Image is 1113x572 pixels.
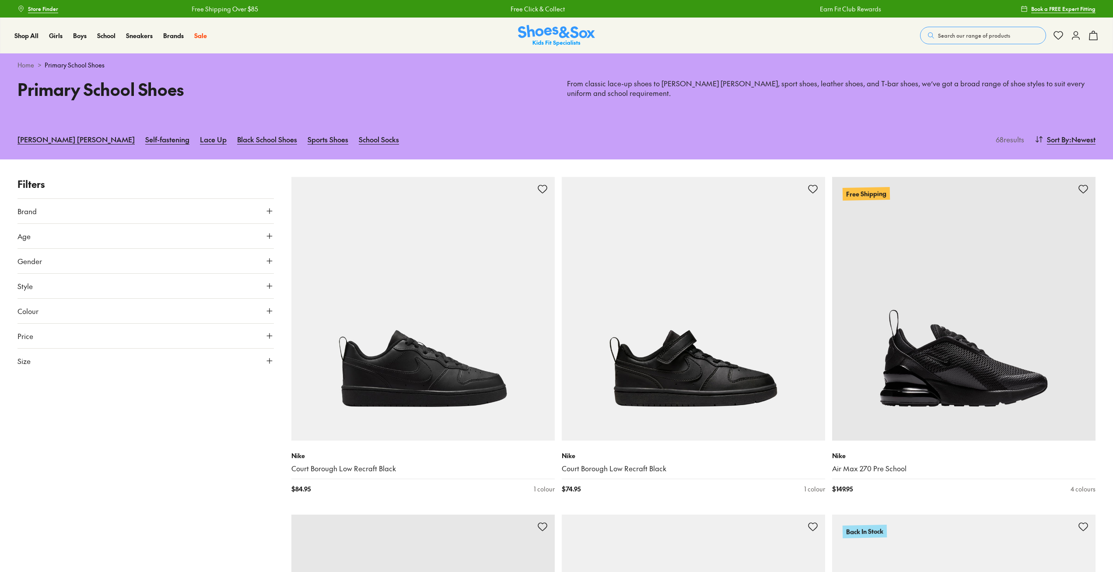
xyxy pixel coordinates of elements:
[1021,1,1095,17] a: Book a FREE Expert Fitting
[1069,134,1095,145] span: : Newest
[843,187,890,201] p: Free Shipping
[832,177,1095,441] a: Free Shipping
[194,31,207,40] a: Sale
[17,231,31,241] span: Age
[17,130,135,149] a: [PERSON_NAME] [PERSON_NAME]
[992,134,1024,145] p: 68 results
[534,484,555,494] div: 1 colour
[1047,134,1069,145] span: Sort By
[73,31,87,40] a: Boys
[1035,130,1095,149] button: Sort By:Newest
[291,484,311,494] span: $ 84.95
[200,130,227,149] a: Lace Up
[17,356,31,366] span: Size
[17,331,33,341] span: Price
[45,60,105,70] span: Primary School Shoes
[17,274,274,298] button: Style
[920,27,1046,44] button: Search our range of products
[17,281,33,291] span: Style
[291,464,555,473] a: Court Borough Low Recraft Black
[562,484,581,494] span: $ 74.95
[567,79,1095,98] p: From classic lace-up shoes to [PERSON_NAME] [PERSON_NAME], sport shoes, leather shoes, and T-bar ...
[804,484,825,494] div: 1 colour
[843,525,887,538] p: Back In Stock
[1031,5,1095,13] span: Book a FREE Expert Fitting
[17,206,37,216] span: Brand
[17,224,274,248] button: Age
[17,249,274,273] button: Gender
[17,299,274,323] button: Colour
[126,31,153,40] a: Sneakers
[17,1,58,17] a: Store Finder
[562,451,825,460] p: Nike
[832,464,1095,473] a: Air Max 270 Pre School
[1071,484,1095,494] div: 4 colours
[191,4,257,14] a: Free Shipping Over $85
[938,32,1010,39] span: Search our range of products
[28,5,58,13] span: Store Finder
[832,484,853,494] span: $ 149.95
[518,25,595,46] a: Shoes & Sox
[237,130,297,149] a: Black School Shoes
[17,60,1095,70] div: >
[308,130,348,149] a: Sports Shoes
[17,60,34,70] a: Home
[291,451,555,460] p: Nike
[832,451,1095,460] p: Nike
[819,4,880,14] a: Earn Fit Club Rewards
[17,256,42,266] span: Gender
[17,306,38,316] span: Colour
[17,177,274,191] p: Filters
[518,25,595,46] img: SNS_Logo_Responsive.svg
[145,130,189,149] a: Self-fastening
[14,31,38,40] a: Shop All
[49,31,63,40] a: Girls
[562,464,825,473] a: Court Borough Low Recraft Black
[17,324,274,348] button: Price
[163,31,184,40] a: Brands
[509,4,563,14] a: Free Click & Collect
[17,349,274,373] button: Size
[97,31,115,40] a: School
[359,130,399,149] a: School Socks
[17,199,274,223] button: Brand
[17,77,546,102] h1: Primary School Shoes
